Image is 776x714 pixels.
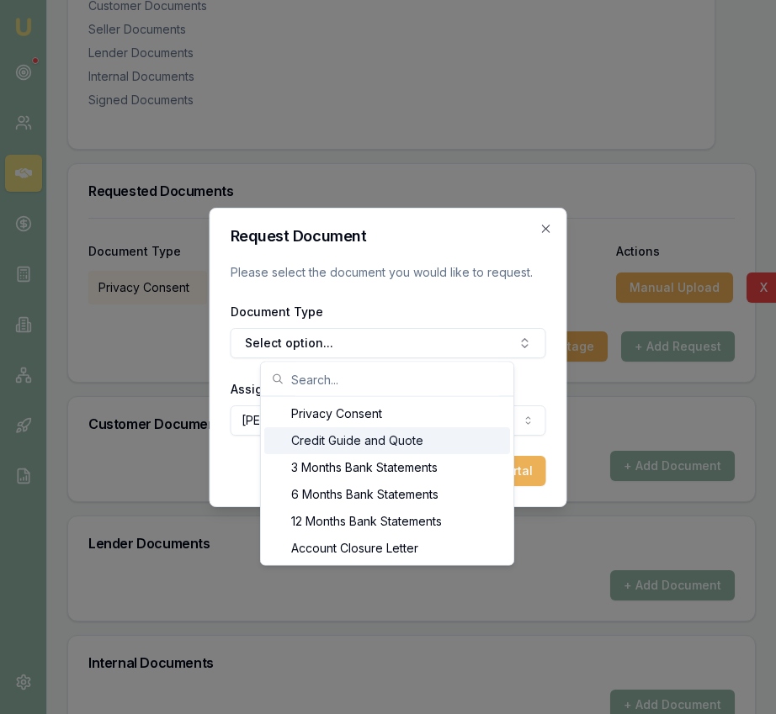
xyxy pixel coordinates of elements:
[264,481,510,508] div: 6 Months Bank Statements
[264,535,510,562] div: Account Closure Letter
[264,508,510,535] div: 12 Months Bank Statements
[231,328,546,358] button: Select option...
[231,382,323,396] label: Assigned Client
[264,454,510,481] div: 3 Months Bank Statements
[264,562,510,589] div: Accountant Financials
[231,304,323,319] label: Document Type
[264,400,510,427] div: Privacy Consent
[264,427,510,454] div: Credit Guide and Quote
[231,264,546,281] p: Please select the document you would like to request.
[231,229,546,244] h2: Request Document
[261,397,513,565] div: Search...
[291,362,503,396] input: Search...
